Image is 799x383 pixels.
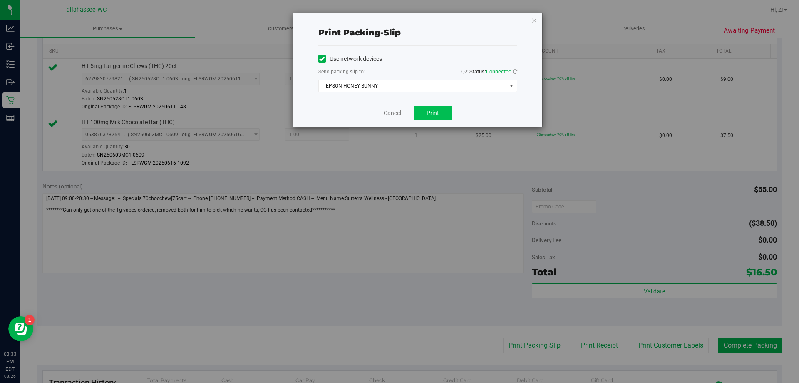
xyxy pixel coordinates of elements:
[427,110,439,116] span: Print
[318,28,401,38] span: Print packing-slip
[384,109,401,118] a: Cancel
[414,106,452,120] button: Print
[318,55,382,63] label: Use network devices
[506,80,516,92] span: select
[8,316,33,341] iframe: Resource center
[319,80,506,92] span: EPSON-HONEY-BUNNY
[461,68,517,75] span: QZ Status:
[318,68,365,75] label: Send packing-slip to:
[25,315,35,325] iframe: Resource center unread badge
[486,68,511,75] span: Connected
